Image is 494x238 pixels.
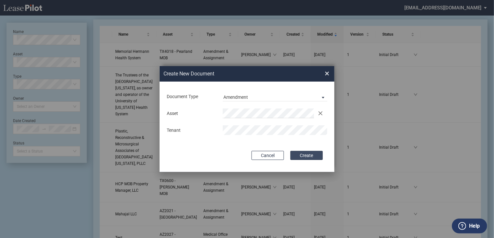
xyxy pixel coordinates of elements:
[223,92,327,101] md-select: Document Type: Amendment
[290,151,323,160] button: Create
[252,151,284,160] button: Cancel
[325,68,329,79] span: ×
[160,66,334,172] md-dialog: Create New ...
[163,127,219,134] div: Tenant
[469,222,480,230] label: Help
[163,110,219,117] div: Asset
[163,70,301,77] h2: Create New Document
[223,95,248,100] div: Amendment
[163,94,219,100] div: Document Type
